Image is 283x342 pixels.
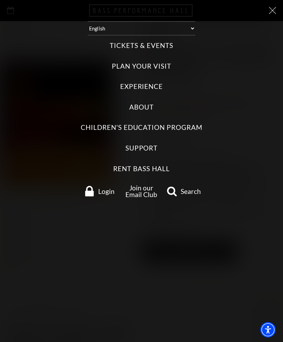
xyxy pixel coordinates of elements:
[79,186,120,196] a: Login
[181,188,201,195] span: Search
[125,184,157,198] a: Join our Email Club
[113,164,169,174] label: Rent Bass Hall
[110,41,173,50] label: Tickets & Events
[88,21,195,35] select: Select:
[120,82,163,91] label: Experience
[112,62,171,71] label: Plan Your Visit
[81,123,202,132] label: Children's Education Program
[98,188,115,195] span: Login
[129,103,154,112] label: About
[260,322,276,337] div: Accessibility Menu
[125,144,158,153] label: Support
[163,186,204,196] a: search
